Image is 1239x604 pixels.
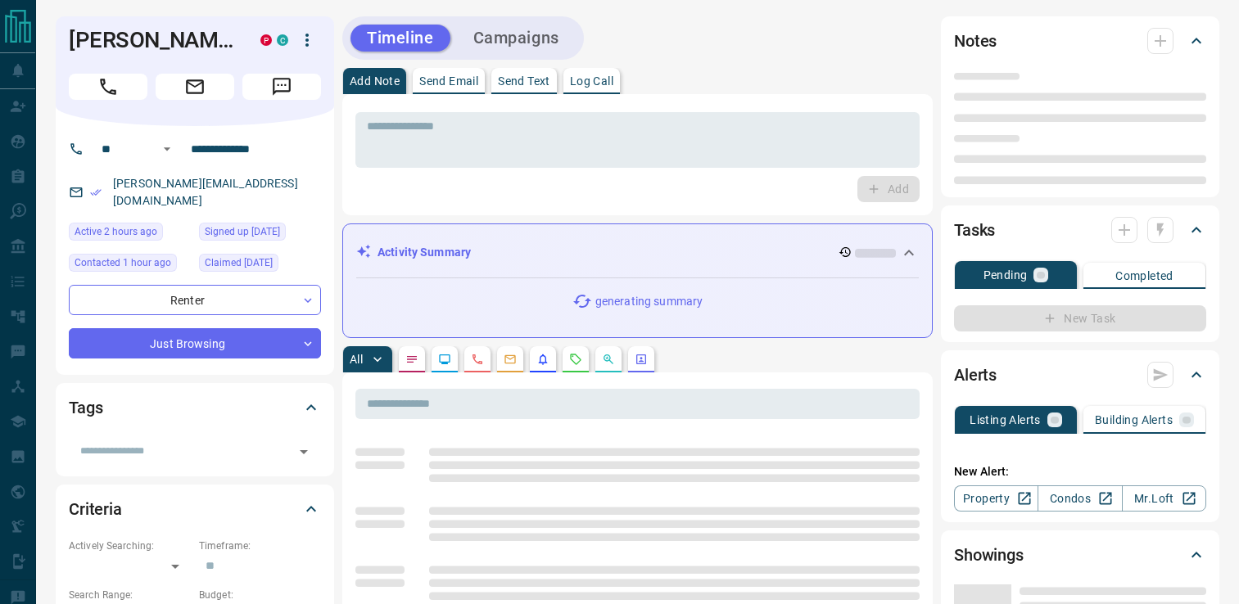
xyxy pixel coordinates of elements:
button: Timeline [350,25,450,52]
span: Active 2 hours ago [75,223,157,240]
svg: Calls [471,353,484,366]
svg: Emails [504,353,517,366]
svg: Requests [569,353,582,366]
h2: Notes [954,28,997,54]
div: Activity Summary [356,237,919,268]
p: New Alert: [954,463,1206,480]
svg: Email Verified [90,187,102,198]
svg: Lead Browsing Activity [438,353,451,366]
div: Just Browsing [69,328,321,358]
p: All [350,354,363,365]
div: Notes [954,21,1206,61]
p: Completed [1115,270,1173,282]
svg: Notes [405,353,418,366]
a: Mr.Loft [1122,485,1206,512]
p: Budget: [199,588,321,602]
span: Message [242,74,321,100]
p: Add Note [350,75,400,87]
p: Building Alerts [1095,414,1173,426]
div: Tue Aug 12 2025 [69,254,191,277]
button: Open [292,440,315,463]
a: Condos [1038,485,1122,512]
div: Criteria [69,489,321,529]
a: [PERSON_NAME][EMAIL_ADDRESS][DOMAIN_NAME] [113,177,298,207]
p: generating summary [595,293,703,310]
svg: Agent Actions [635,353,648,366]
h2: Alerts [954,362,997,388]
div: property.ca [260,34,272,46]
div: condos.ca [277,34,288,46]
a: Property [954,485,1038,512]
span: Call [69,74,147,100]
h2: Criteria [69,496,122,522]
p: Activity Summary [378,244,471,261]
span: Claimed [DATE] [205,255,273,271]
span: Contacted 1 hour ago [75,255,171,271]
div: Fri Apr 25 2025 [199,223,321,246]
h2: Showings [954,542,1024,568]
p: Pending [984,269,1028,281]
span: Email [156,74,234,100]
button: Open [157,139,177,159]
h2: Tasks [954,217,995,243]
div: Alerts [954,355,1206,394]
div: Tue Aug 12 2025 [69,223,191,246]
svg: Listing Alerts [536,353,549,366]
div: Showings [954,535,1206,575]
p: Actively Searching: [69,539,191,553]
div: Tasks [954,210,1206,250]
p: Send Text [498,75,550,87]
button: Campaigns [457,25,576,52]
p: Log Call [570,75,613,87]
svg: Opportunities [602,353,615,366]
div: Tags [69,388,321,427]
p: Timeframe: [199,539,321,553]
h2: Tags [69,394,102,421]
h1: [PERSON_NAME] [69,27,236,53]
p: Listing Alerts [970,414,1041,426]
div: Renter [69,285,321,315]
div: Fri Apr 25 2025 [199,254,321,277]
span: Signed up [DATE] [205,223,280,240]
p: Search Range: [69,588,191,602]
p: Send Email [419,75,478,87]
